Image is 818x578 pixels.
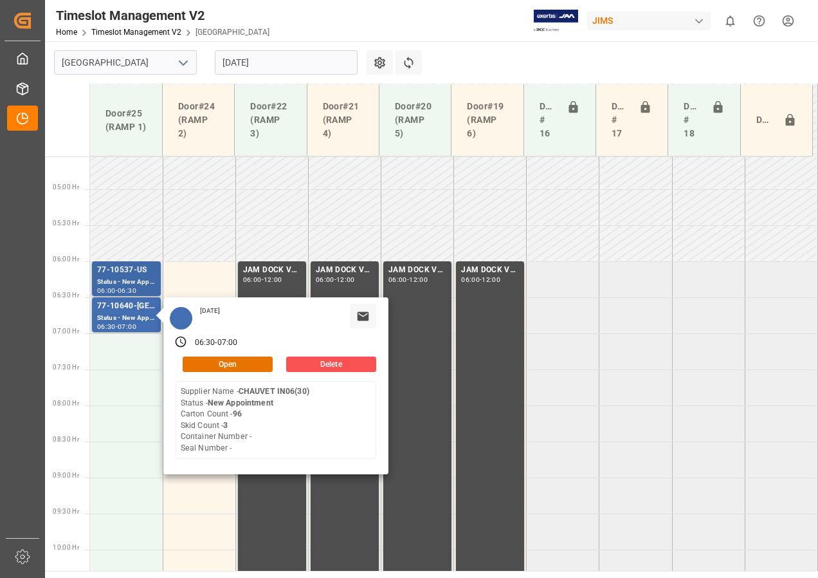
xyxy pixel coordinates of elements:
[53,328,79,335] span: 07:00 Hr
[264,277,282,283] div: 12:00
[390,95,441,145] div: Door#20 (RAMP 5)
[534,10,578,32] img: Exertis%20JAM%20-%20Email%20Logo.jpg_1722504956.jpg
[751,108,778,133] div: Door#23
[97,277,156,288] div: Status - New Appointment
[53,544,79,551] span: 10:00 Hr
[53,256,79,263] span: 06:00 Hr
[97,264,156,277] div: 77-10537-US
[97,288,116,294] div: 06:00
[100,102,152,139] div: Door#25 (RAMP 1)
[462,95,513,145] div: Door#19 (RAMP 6)
[316,277,334,283] div: 06:00
[745,6,774,35] button: Help Center
[388,264,446,277] div: JAM DOCK VOLUME CONTROL
[118,324,136,330] div: 07:00
[91,28,181,37] a: Timeslot Management V2
[245,95,296,145] div: Door#22 (RAMP 3)
[606,95,633,145] div: Doors # 17
[318,95,368,145] div: Door#21 (RAMP 4)
[56,28,77,37] a: Home
[336,277,355,283] div: 12:00
[195,306,225,315] div: [DATE]
[181,386,309,454] div: Supplier Name - Status - Carton Count - Skid Count - Container Number - Seal Number -
[173,53,192,73] button: open menu
[97,313,156,324] div: Status - New Appointment
[208,398,273,407] b: New Appointment
[53,508,79,515] span: 09:30 Hr
[223,421,228,430] b: 3
[587,8,716,33] button: JIMS
[53,183,79,191] span: 05:00 Hr
[97,300,156,313] div: 77-10640-[GEOGRAPHIC_DATA]
[53,436,79,443] span: 08:30 Hr
[233,409,242,418] b: 96
[243,264,301,277] div: JAM DOCK VOLUME CONTROL
[116,288,118,294] div: -
[195,337,215,349] div: 06:30
[678,95,705,145] div: Doors # 18
[461,264,519,277] div: JAM DOCK VOLUME CONTROL
[53,292,79,299] span: 06:30 Hr
[587,12,711,30] div: JIMS
[716,6,745,35] button: show 0 new notifications
[53,400,79,407] span: 08:00 Hr
[215,337,217,349] div: -
[53,219,79,227] span: 05:30 Hr
[97,324,116,330] div: 06:30
[215,50,358,75] input: DD-MM-YYYY
[461,277,480,283] div: 06:00
[118,288,136,294] div: 06:30
[482,277,500,283] div: 12:00
[388,277,407,283] div: 06:00
[262,277,264,283] div: -
[183,357,273,372] button: Open
[334,277,336,283] div: -
[409,277,428,283] div: 12:00
[534,95,561,145] div: Doors # 16
[116,324,118,330] div: -
[316,264,374,277] div: JAM DOCK VOLUME CONTROL
[53,364,79,371] span: 07:30 Hr
[407,277,409,283] div: -
[239,387,309,396] b: CHAUVET IN06(30)
[217,337,238,349] div: 07:00
[243,277,262,283] div: 06:00
[286,357,376,372] button: Delete
[480,277,482,283] div: -
[54,50,197,75] input: Type to search/select
[56,6,269,25] div: Timeslot Management V2
[173,95,224,145] div: Door#24 (RAMP 2)
[53,472,79,479] span: 09:00 Hr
